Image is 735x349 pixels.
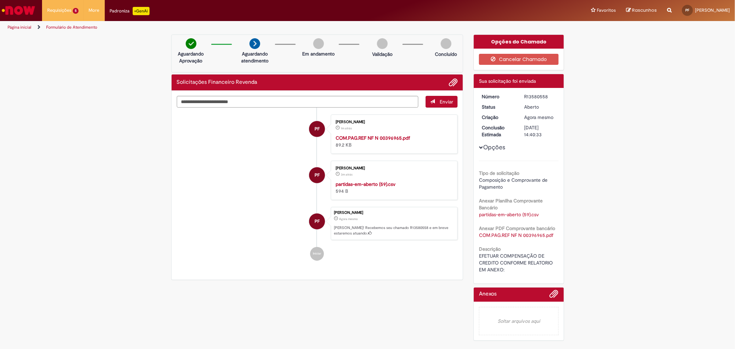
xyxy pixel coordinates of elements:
ul: Trilhas de página [5,21,485,34]
div: [PERSON_NAME] [336,166,450,170]
span: More [89,7,100,14]
ul: Histórico de tíquete [177,108,458,268]
span: PF [315,121,320,137]
span: Composição e Comprovante de Pagamento [479,177,549,190]
span: 3m atrás [341,172,353,177]
span: PF [315,167,320,183]
div: Priscila Ferreira [309,121,325,137]
div: Padroniza [110,7,150,15]
b: Anexar Planilha Comprovante Bancário [479,198,543,211]
b: Descrição [479,246,501,252]
span: Enviar [440,99,453,105]
span: Agora mesmo [524,114,553,120]
img: check-circle-green.png [186,38,196,49]
h2: Anexos [479,291,497,297]
li: Priscila Ferreira [177,207,458,240]
dt: Status [477,103,519,110]
div: 594 B [336,181,450,195]
button: Adicionar anexos [550,289,559,302]
a: Download de partidas-em-aberto (59).csv [479,211,539,218]
p: [PERSON_NAME]! Recebemos seu chamado R13580558 e em breve estaremos atuando. [334,225,454,236]
span: Favoritos [597,7,616,14]
img: ServiceNow [1,3,36,17]
p: Concluído [435,51,457,58]
b: Anexar PDF Comprovante bancário [479,225,555,231]
img: img-circle-grey.png [313,38,324,49]
img: img-circle-grey.png [377,38,388,49]
div: Aberto [524,103,556,110]
button: Cancelar Chamado [479,54,559,65]
p: Aguardando Aprovação [174,50,208,64]
div: [DATE] 14:40:33 [524,124,556,138]
p: +GenAi [133,7,150,15]
img: arrow-next.png [249,38,260,49]
a: Formulário de Atendimento [46,24,97,30]
span: Agora mesmo [339,217,358,221]
dt: Conclusão Estimada [477,124,519,138]
a: Rascunhos [626,7,657,14]
div: 30/09/2025 10:40:29 [524,114,556,121]
a: partidas-em-aberto (59).csv [336,181,396,187]
dt: Criação [477,114,519,121]
p: Validação [372,51,392,58]
span: [PERSON_NAME] [695,7,730,13]
p: Aguardando atendimento [238,50,272,64]
div: R13580558 [524,93,556,100]
div: [PERSON_NAME] [334,211,454,215]
span: 1m atrás [341,126,352,130]
button: Enviar [426,96,458,108]
span: Sua solicitação foi enviada [479,78,536,84]
div: Priscila Ferreira [309,167,325,183]
a: Página inicial [8,24,31,30]
dt: Número [477,93,519,100]
a: COM.PAG.REF NF N 00396965.pdf [336,135,410,141]
span: PF [686,8,690,12]
button: Adicionar anexos [449,78,458,87]
textarea: Digite sua mensagem aqui... [177,96,419,108]
div: Opções do Chamado [474,35,564,49]
div: [PERSON_NAME] [336,120,450,124]
span: Requisições [47,7,71,14]
span: Rascunhos [632,7,657,13]
em: Soltar arquivos aqui [479,307,559,335]
span: PF [315,213,320,230]
div: Priscila Ferreira [309,213,325,229]
a: Download de COM.PAG.REF NF N 00396965.pdf [479,232,553,238]
b: Tipo de solicitação [479,170,519,176]
span: EFETUAR COMPENSAÇÃO DE CREDITO CONFORME RELATORIO EM ANEXO: [479,253,554,273]
h2: Solicitações Financeiro Revenda Histórico de tíquete [177,79,257,86]
time: 30/09/2025 10:39:48 [341,126,352,130]
span: 5 [73,8,79,14]
img: img-circle-grey.png [441,38,451,49]
time: 30/09/2025 10:40:29 [339,217,358,221]
div: 89.2 KB [336,134,450,148]
p: Em andamento [302,50,335,57]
